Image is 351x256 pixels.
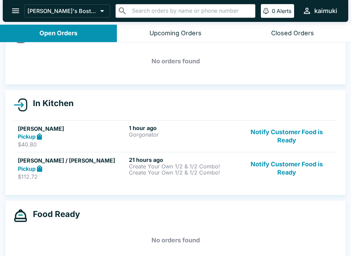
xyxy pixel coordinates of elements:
strong: Pickup [18,165,36,172]
button: open drawer [7,2,24,20]
p: $112.72 [18,173,126,180]
div: Upcoming Orders [149,29,202,37]
h5: No orders found [14,228,337,253]
button: kaimuki [300,3,340,18]
h4: In Kitchen [27,98,74,108]
a: [PERSON_NAME] / [PERSON_NAME]Pickup$112.7221 hours agoCreate Your Own 1/2 & 1/2 Combo!Create Your... [14,152,337,184]
h4: Food Ready [27,209,80,219]
p: 0 [272,8,275,14]
p: Alerts [277,8,291,14]
h5: No orders found [14,49,337,74]
h6: 21 hours ago [129,156,237,163]
button: [PERSON_NAME]'s Boston Pizza [24,4,110,17]
input: Search orders by name or phone number [130,6,252,16]
h5: [PERSON_NAME] [18,125,126,133]
strong: Pickup [18,133,36,140]
p: [PERSON_NAME]'s Boston Pizza [27,8,97,14]
button: Notify Customer Food is Ready [240,125,333,148]
p: Create Your Own 1/2 & 1/2 Combo! [129,169,237,176]
h5: [PERSON_NAME] / [PERSON_NAME] [18,156,126,165]
a: [PERSON_NAME]Pickup$40.801 hour agoGorgonatorNotify Customer Food is Ready [14,120,337,152]
div: Closed Orders [271,29,314,37]
h6: 1 hour ago [129,125,237,131]
button: Notify Customer Food is Ready [240,156,333,180]
p: $40.80 [18,141,126,148]
div: kaimuki [314,7,337,15]
p: Gorgonator [129,131,237,138]
p: Create Your Own 1/2 & 1/2 Combo! [129,163,237,169]
div: Open Orders [39,29,77,37]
